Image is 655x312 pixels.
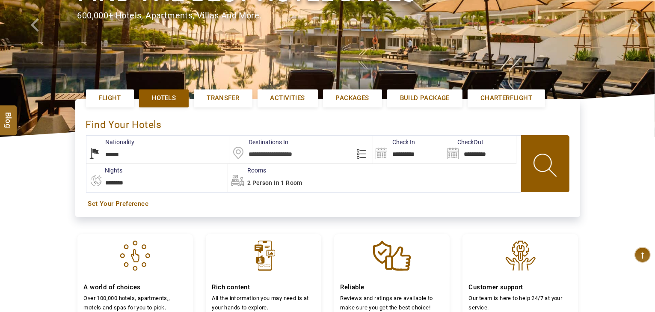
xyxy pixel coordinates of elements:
[469,283,572,291] h4: Customer support
[194,89,252,107] a: Transfer
[373,138,415,146] label: Check In
[270,94,305,103] span: Activities
[258,89,318,107] a: Activities
[86,138,135,146] label: Nationality
[212,294,315,312] p: All the information you may need is at your hands to explore.
[247,179,302,186] span: 2 Person in 1 Room
[468,89,545,107] a: Charterflight
[207,94,239,103] span: Transfer
[341,283,443,291] h4: Reliable
[480,94,532,103] span: Charterflight
[212,283,315,291] h4: Rich content
[84,283,187,291] h4: A world of choices
[445,136,516,163] input: Search
[99,94,121,103] span: Flight
[152,94,176,103] span: Hotels
[228,166,266,175] label: Rooms
[445,138,483,146] label: CheckOut
[139,89,189,107] a: Hotels
[341,294,443,312] p: Reviews and ratings are available to make sure you get the best choice!
[86,89,134,107] a: Flight
[323,89,382,107] a: Packages
[77,9,578,22] div: 600,000+ hotels, apartments, villas and more.
[469,294,572,312] p: Our team is here to help 24/7 at your service.
[86,110,569,135] div: Find Your Hotels
[373,136,445,163] input: Search
[88,199,567,208] a: Set Your Preference
[400,94,450,103] span: Build Package
[3,112,14,119] span: Blog
[86,166,123,175] label: nights
[84,294,187,312] p: Over 100,000 hotels, apartments,, motels and spas for you to pick.
[336,94,369,103] span: Packages
[229,138,288,146] label: Destinations In
[387,89,462,107] a: Build Package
